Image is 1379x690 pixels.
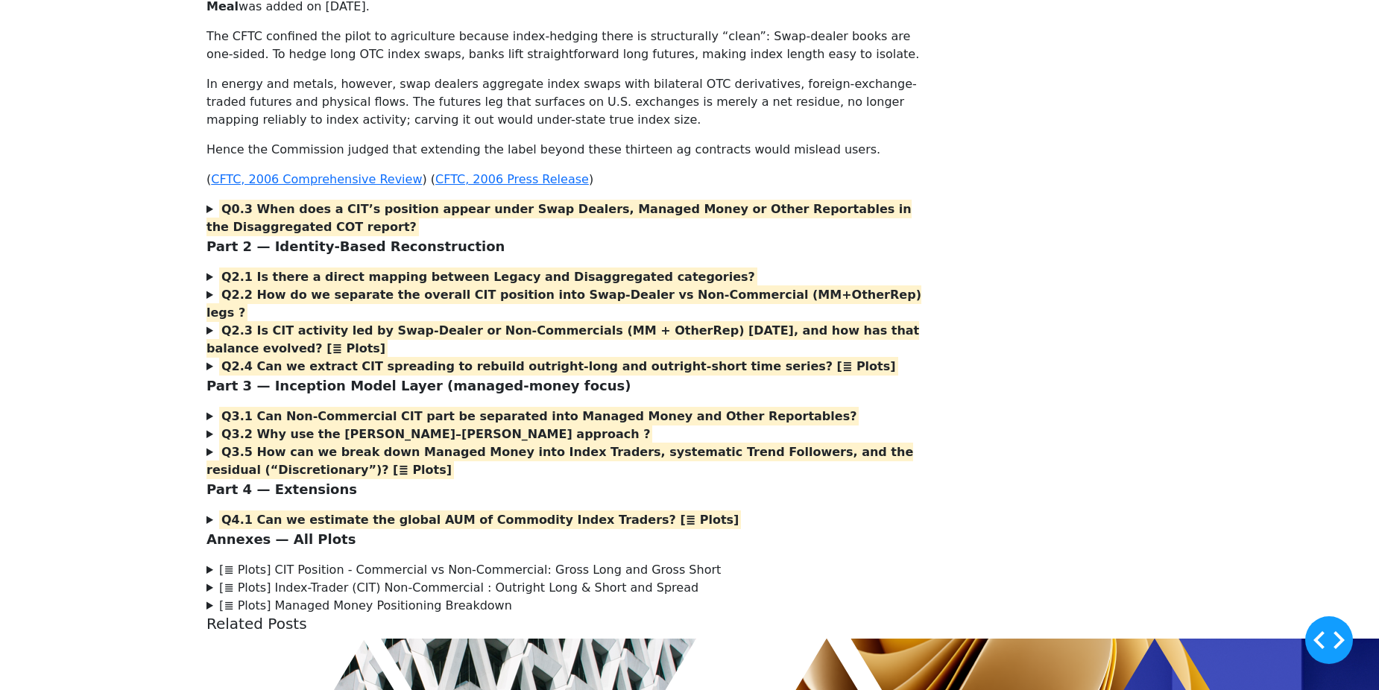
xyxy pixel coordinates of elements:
summary: [≣ Plots] Managed Money Positioning Breakdown [206,597,927,615]
summary: Q2.4 Can we extract CIT spreading to rebuild outright-long and outright-short time series? [≣ Plots] [206,358,927,376]
strong: Q3.5 How can we break down Managed Money into Index Traders, systematic Trend Followers, and the ... [206,445,913,477]
summary: Q3.1 Can Non-Commercial CIT part be separated into Managed Money and Other Reportables? [206,408,927,425]
summary: Q3.5 How can we break down Managed Money into Index Traders, systematic Trend Followers, and the ... [206,443,927,479]
span: Annexes — All Plots [206,531,356,547]
summary: [≣ Plots] CIT Position - Commercial vs Non-Commercial: Gross Long and Gross Short [206,561,927,579]
summary: Q2.2 How do we separate the overall CIT position into Swap-Dealer vs Non-Commercial (MM+OtherRep)... [206,286,927,322]
a: CFTC, 2006 Press Release [435,172,589,186]
span: Part 2 — Identity-Based Reconstruction [206,238,505,254]
strong: Q2.1 Is there a direct mapping between Legacy and Disaggregated categories? [221,270,755,284]
summary: Q2.1 Is there a direct mapping between Legacy and Disaggregated categories? [206,268,927,286]
strong: Q2.4 Can we extract CIT spreading to rebuild outright-long and outright-short time series? [≣ Plots] [221,359,896,373]
summary: Q2.3 Is CIT activity led by Swap-Dealer or Non-Commercials (MM + OtherRep) [DATE], and how has th... [206,322,927,358]
strong: Q2.2 How do we separate the overall CIT position into Swap-Dealer vs Non-Commercial (MM+OtherRep)... [206,288,921,320]
summary: Q4.1 Can we estimate the global AUM of Commodity Index Traders? [≣ Plots] [206,511,927,529]
p: Hence the Commission judged that extending the label beyond these thirteen ag contracts would mis... [206,141,927,159]
strong: Q3.1 Can Non-Commercial CIT part be separated into Managed Money and Other Reportables? [221,409,857,423]
p: The CFTC confined the pilot to agriculture because index-hedging there is structurally “clean”: S... [206,28,927,63]
a: CFTC, 2006 Comprehensive Review [211,172,422,186]
strong: Q0.3 When does a CIT’s position appear under Swap Dealers, Managed Money or Other Reportables in ... [206,202,912,234]
summary: Q3.2 Why use the [PERSON_NAME]–[PERSON_NAME] approach ? [206,425,927,443]
strong: Q4.1 Can we estimate the global AUM of Commodity Index Traders? [≣ Plots] [221,513,739,527]
strong: Q3.2 Why use the [PERSON_NAME]–[PERSON_NAME] approach ? [221,427,651,441]
p: In energy and metals, however, swap dealers aggregate index swaps with bilateral OTC derivatives,... [206,75,927,129]
p: ( ) ( ) [206,171,927,189]
summary: Q0.3 When does a CIT’s position appear under Swap Dealers, Managed Money or Other Reportables in ... [206,200,927,236]
summary: [≣ Plots] Index-Trader (CIT) Non-Commercial : Outright Long & Short and Spread [206,579,927,597]
strong: Q2.3 Is CIT activity led by Swap-Dealer or Non-Commercials (MM + OtherRep) [DATE], and how has th... [206,323,919,355]
span: Part 3 — Inception Model Layer (managed-money focus) [206,378,631,393]
h5: Related Posts [206,615,1173,633]
span: Part 4 — Extensions [206,481,357,497]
